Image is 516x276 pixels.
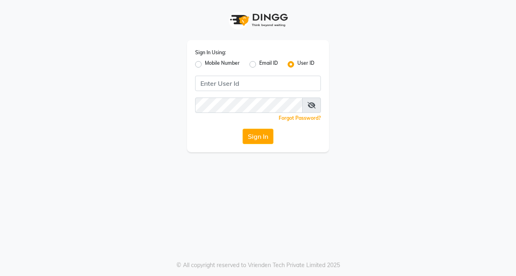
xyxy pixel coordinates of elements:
img: logo1.svg [226,8,290,32]
button: Sign In [243,129,273,144]
label: Sign In Using: [195,49,226,56]
a: Forgot Password? [279,115,321,121]
input: Username [195,76,321,91]
input: Username [195,98,303,113]
label: User ID [297,59,314,69]
label: Email ID [259,59,278,69]
label: Mobile Number [205,59,240,69]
